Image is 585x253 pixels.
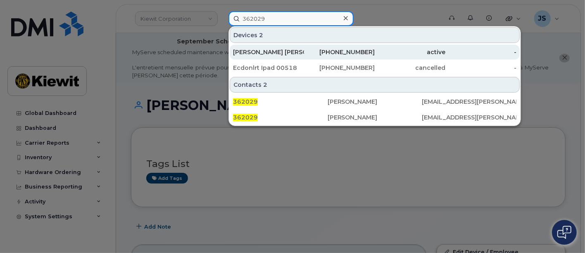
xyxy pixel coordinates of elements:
a: Ecdonlrt Ipad 00518[PHONE_NUMBER]cancelled- [230,60,520,75]
div: [PHONE_NUMBER] [304,48,375,56]
div: [EMAIL_ADDRESS][PERSON_NAME][DOMAIN_NAME] [422,98,516,106]
div: Devices [230,27,520,43]
div: [PERSON_NAME] [PERSON_NAME] [233,48,304,56]
div: - [446,64,517,72]
div: - [446,48,517,56]
a: 362029[PERSON_NAME][EMAIL_ADDRESS][PERSON_NAME][DOMAIN_NAME] [230,94,520,109]
span: 2 [263,81,267,89]
a: [PERSON_NAME] [PERSON_NAME][PHONE_NUMBER]active- [230,45,520,60]
a: 362029[PERSON_NAME][EMAIL_ADDRESS][PERSON_NAME][DOMAIN_NAME] [230,110,520,125]
span: 362029 [233,114,258,121]
div: [PHONE_NUMBER] [304,64,375,72]
div: [PERSON_NAME] [328,98,422,106]
span: 2 [259,31,263,39]
div: [PERSON_NAME] [328,113,422,122]
div: Ecdonlrt Ipad 00518 [233,64,304,72]
div: [EMAIL_ADDRESS][PERSON_NAME][DOMAIN_NAME] [422,113,516,122]
div: Contacts [230,77,520,93]
img: Open chat [557,226,571,239]
div: active [375,48,446,56]
div: cancelled [375,64,446,72]
span: 362029 [233,98,258,105]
